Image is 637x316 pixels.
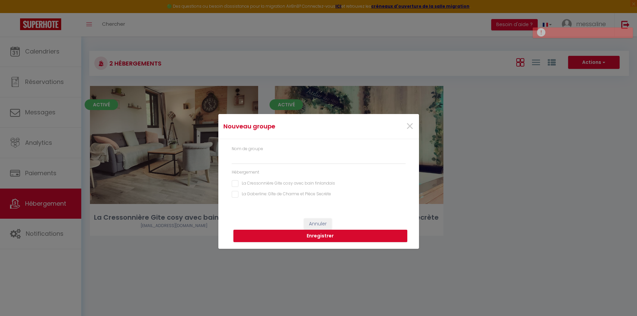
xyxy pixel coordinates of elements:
button: Close [406,119,414,134]
div: Hébergement [232,169,406,176]
label: Nom de groupe [232,146,263,152]
button: Enregistrer [233,230,407,242]
h4: Nouveau groupe [223,122,347,131]
span: × [406,116,414,136]
button: Annuler [304,218,332,230]
button: Ouvrir le widget de chat LiveChat [5,3,25,23]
